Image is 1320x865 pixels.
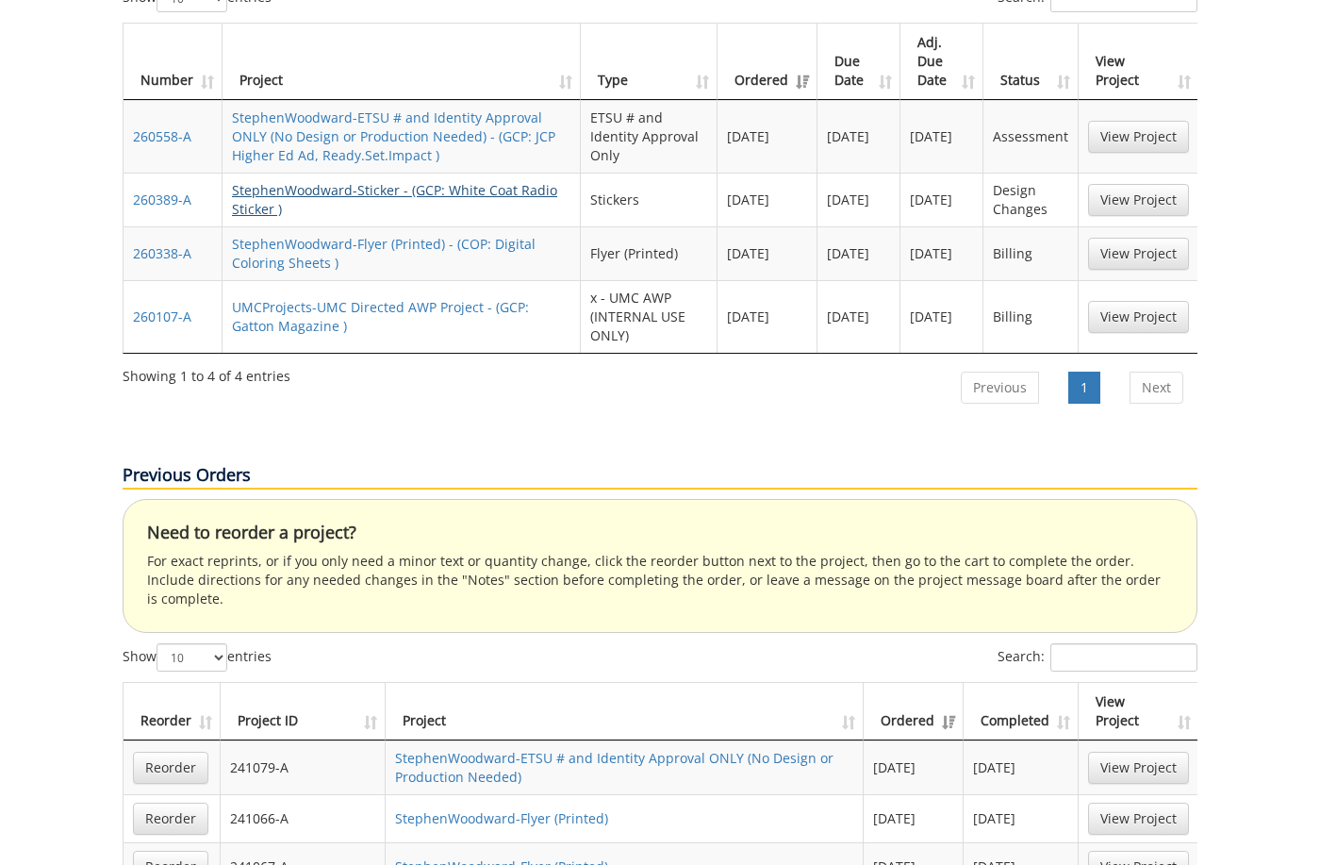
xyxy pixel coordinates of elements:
th: Ordered: activate to sort column ascending [718,24,817,100]
td: Design Changes [983,173,1079,226]
th: Type: activate to sort column ascending [581,24,718,100]
a: View Project [1088,803,1189,835]
td: [DATE] [718,100,817,173]
th: Project: activate to sort column ascending [223,24,581,100]
label: Show entries [123,643,272,672]
p: Previous Orders [123,463,1197,490]
a: 260389-A [133,191,191,208]
th: View Project: activate to sort column ascending [1079,683,1198,740]
a: StephenWoodward-ETSU # and Identity Approval ONLY (No Design or Production Needed) [395,749,833,786]
td: [DATE] [817,280,900,353]
td: [DATE] [817,226,900,280]
th: Project: activate to sort column ascending [386,683,864,740]
td: Flyer (Printed) [581,226,718,280]
th: Completed: activate to sort column ascending [964,683,1079,740]
th: Adj. Due Date: activate to sort column ascending [900,24,983,100]
a: 260107-A [133,308,191,325]
td: ETSU # and Identity Approval Only [581,100,718,173]
td: Billing [983,226,1079,280]
a: View Project [1088,238,1189,270]
td: [DATE] [900,226,983,280]
th: Due Date: activate to sort column ascending [817,24,900,100]
td: 241079-A [221,740,386,794]
a: StephenWoodward-Sticker - (GCP: White Coat Radio Sticker ) [232,181,557,218]
td: 241066-A [221,794,386,842]
a: View Project [1088,301,1189,333]
p: For exact reprints, or if you only need a minor text or quantity change, click the reorder button... [147,552,1173,608]
a: UMCProjects-UMC Directed AWP Project - (GCP: Gatton Magazine ) [232,298,529,335]
td: [DATE] [900,280,983,353]
a: Next [1130,372,1183,404]
th: Project ID: activate to sort column ascending [221,683,386,740]
div: Showing 1 to 4 of 4 entries [123,359,290,386]
td: [DATE] [964,794,1079,842]
a: 1 [1068,372,1100,404]
th: Ordered: activate to sort column ascending [864,683,964,740]
td: Billing [983,280,1079,353]
td: [DATE] [817,173,900,226]
td: [DATE] [718,226,817,280]
a: StephenWoodward-Flyer (Printed) [395,809,608,827]
a: Previous [961,372,1039,404]
th: Number: activate to sort column ascending [124,24,223,100]
a: StephenWoodward-Flyer (Printed) - (COP: Digital Coloring Sheets ) [232,235,536,272]
a: View Project [1088,752,1189,784]
label: Search: [998,643,1197,672]
select: Showentries [157,643,227,672]
td: [DATE] [900,100,983,173]
a: View Project [1088,121,1189,153]
a: View Project [1088,184,1189,216]
th: Reorder: activate to sort column ascending [124,683,221,740]
a: 260558-A [133,127,191,145]
td: [DATE] [817,100,900,173]
td: [DATE] [718,280,817,353]
a: StephenWoodward-ETSU # and Identity Approval ONLY (No Design or Production Needed) - (GCP: JCP Hi... [232,108,555,164]
a: Reorder [133,752,208,784]
td: x - UMC AWP (INTERNAL USE ONLY) [581,280,718,353]
th: Status: activate to sort column ascending [983,24,1079,100]
input: Search: [1050,643,1197,672]
td: [DATE] [964,740,1079,794]
th: View Project: activate to sort column ascending [1079,24,1198,100]
td: Assessment [983,100,1079,173]
td: [DATE] [900,173,983,226]
a: 260338-A [133,244,191,262]
td: Stickers [581,173,718,226]
td: [DATE] [864,740,964,794]
td: [DATE] [718,173,817,226]
td: [DATE] [864,794,964,842]
h4: Need to reorder a project? [147,524,1173,542]
a: Reorder [133,803,208,835]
